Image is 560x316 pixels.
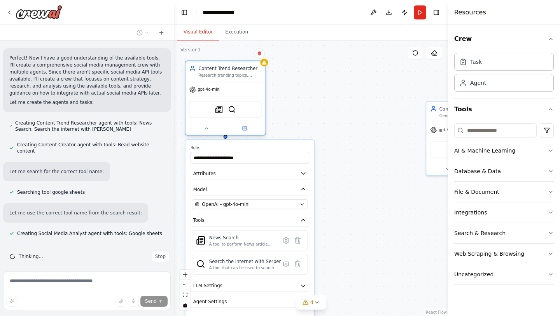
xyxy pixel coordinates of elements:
button: zoom out [180,280,190,290]
button: Hide left sidebar [179,7,190,18]
span: Stop [155,253,166,260]
span: Creating Content Trend Researcher agent with tools: News Search, Search the internet with [PERSON... [15,120,164,132]
span: Agent Settings [193,298,227,305]
button: Crew [454,28,554,50]
button: Click to speak your automation idea [128,296,139,307]
div: Content Trend Researcher [198,65,261,72]
button: Search & Research [454,223,554,243]
h4: Resources [454,8,486,17]
div: Research trending topics, hashtags, and industry news in {industry} to inform content strategy an... [198,73,261,78]
span: LLM Settings [193,283,222,289]
button: Delete tool [292,235,303,246]
button: Tools [454,98,554,120]
button: AI & Machine Learning [454,140,554,161]
button: Upload files [115,296,126,307]
span: gpt-4o-mini [198,87,220,92]
span: Searching tool google sheets [17,189,85,195]
div: News Search [209,235,276,241]
span: Attributes [193,170,216,177]
span: 4 [310,298,314,306]
div: Web Scraping & Browsing [454,250,524,258]
div: Tools [454,120,554,291]
button: zoom in [180,270,190,280]
img: SerperDevTool [196,259,205,268]
a: React Flow attribution [426,310,447,314]
div: Content Trend ResearcherResearch trending topics, hashtags, and industry news in {industry} to in... [185,62,266,137]
label: Role [191,145,309,150]
button: Delete tool [292,258,303,270]
button: Delete node [254,48,264,58]
button: 4 [296,295,326,310]
div: Content CreatorGenerate engaging social media content ideas, captions, and post variations optimi... [426,101,507,176]
p: Let me create the agents and tasks: [9,99,164,106]
button: Send [140,296,168,307]
span: Creating Social Media Analyst agent with tools: Google sheets [17,230,162,237]
span: Creating Content Creator agent with tools: Read website content [17,142,164,154]
span: OpenAI - gpt-4o-mini [202,201,250,208]
span: Thinking... [19,253,43,260]
div: Agent [470,79,486,87]
button: Execution [219,24,254,40]
div: File & Document [454,188,499,196]
span: gpt-4o-mini [439,127,461,132]
div: A tool that can be used to search the internet with a search_query. Supports different search typ... [209,265,281,270]
button: Open in side panel [226,125,263,132]
button: toggle interactivity [180,300,190,310]
p: Perfect! Now I have a good understanding of the available tools. I'll create a comprehensive soci... [9,54,164,97]
div: Crew [454,50,554,98]
img: SerperDevTool [228,105,236,113]
button: Tools [191,214,309,226]
button: Model [191,183,309,195]
div: React Flow controls [180,270,190,310]
img: Logo [16,5,62,19]
div: Content Creator [439,105,502,112]
div: Integrations [454,209,487,216]
button: Stop [152,251,169,262]
img: SerplyNewsSearchTool [196,236,205,245]
p: Let me use the correct tool name from the search result: [9,209,142,216]
button: Improve this prompt [6,296,17,307]
button: OpenAI - gpt-4o-mini [192,199,308,209]
p: Let me search for the correct tool name: [9,168,104,175]
button: Visual Editor [177,24,219,40]
span: Tools [193,217,205,224]
nav: breadcrumb [203,9,243,16]
div: Task [470,58,482,66]
button: Attributes [191,167,309,179]
button: Uncategorized [454,264,554,284]
button: Integrations [454,202,554,223]
button: Hide right sidebar [431,7,442,18]
button: Start a new chat [155,28,168,37]
span: Send [145,298,157,304]
div: A tool to perform News article search with a search_query. [209,242,276,247]
div: Search the internet with Serper [209,258,281,265]
button: Configure tool [280,258,292,270]
div: Generate engaging social media content ideas, captions, and post variations optimized for differe... [439,113,502,118]
button: Agent Settings [191,296,309,308]
img: SerplyNewsSearchTool [215,105,223,113]
button: File & Document [454,182,554,202]
div: AI & Machine Learning [454,147,515,154]
button: Switch to previous chat [133,28,152,37]
div: Uncategorized [454,270,493,278]
button: Configure tool [280,235,292,246]
span: Model [193,186,207,193]
button: Database & Data [454,161,554,181]
div: Version 1 [180,47,201,53]
button: fit view [180,290,190,300]
button: LLM Settings [191,280,309,292]
div: Database & Data [454,167,501,175]
div: Search & Research [454,229,506,237]
button: Web Scraping & Browsing [454,244,554,264]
